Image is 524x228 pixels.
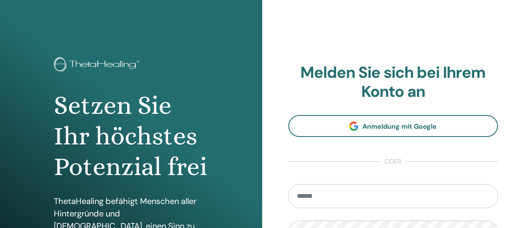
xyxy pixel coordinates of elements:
a: Anmeldung mit Google [288,115,498,137]
span: Anmeldung mit Google [362,122,437,131]
h1: Setzen Sie Ihr höchstes Potenzial frei [54,90,208,182]
span: oder [380,157,406,167]
h2: Melden Sie sich bei Ihrem Konto an [288,63,498,101]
